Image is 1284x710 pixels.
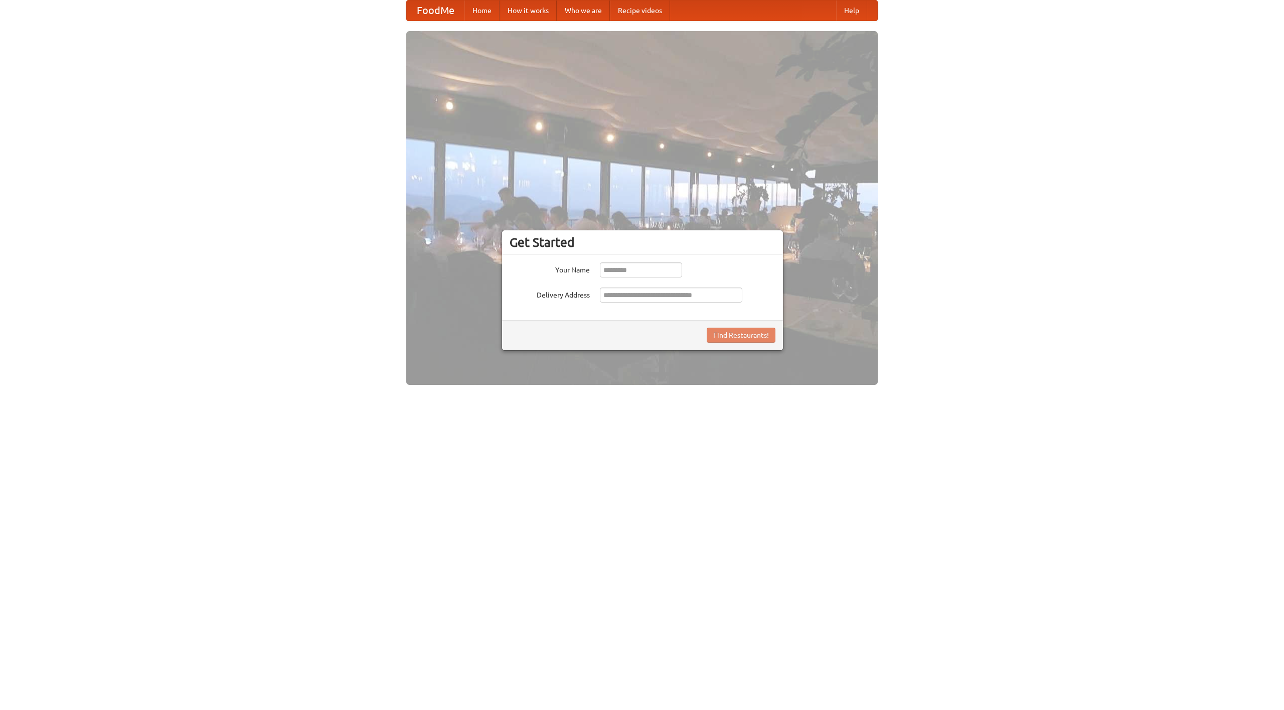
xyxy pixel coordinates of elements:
label: Delivery Address [510,288,590,300]
a: Recipe videos [610,1,670,21]
button: Find Restaurants! [707,328,775,343]
label: Your Name [510,262,590,275]
a: Home [464,1,500,21]
a: Help [836,1,867,21]
a: How it works [500,1,557,21]
h3: Get Started [510,235,775,250]
a: Who we are [557,1,610,21]
a: FoodMe [407,1,464,21]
